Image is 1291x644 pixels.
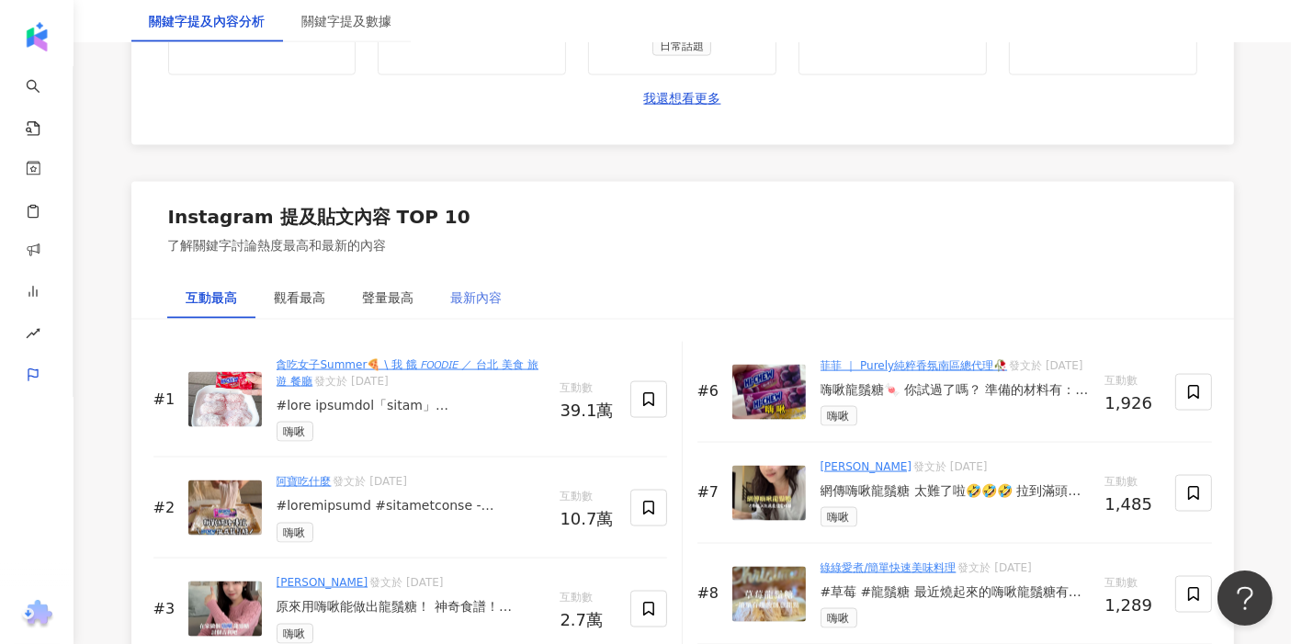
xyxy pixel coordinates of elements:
img: post-image [188,582,262,637]
a: 貪吃女子Summer🍕 \ 我 餓 𝘍𝘖𝘖𝘋𝘐𝘌 ／ 台北 美食 旅遊 餐廳 [277,358,538,388]
span: 互動數 [561,488,616,506]
span: 嗨啾 [277,624,313,644]
img: post-image [732,365,806,420]
div: 網傳嗨啾龍鬚糖 太難了啦🤣🤣🤣 拉到滿頭大汗，直接吃嗨啾就好 但是我還是有拉出絲喔哈哈哈 #生活 #女人#價值#感情 [821,482,1091,501]
img: post-image [188,480,262,536]
img: chrome extension [19,600,55,629]
div: #3 [153,599,181,619]
span: 發文於 [DATE] [369,576,443,589]
a: 菲菲 ｜ Purely純粹香氛南區總代理🥀 [821,359,1008,372]
span: 嗨啾 [821,406,857,426]
div: 觀看最高 [275,288,326,308]
div: #草莓 #龍鬚糖 最近燒起來的嗨啾龍鬚糖有名到綠綠拿嗨啾結帳都會被問「你要做龍鬚糖嗎？」😆😆😆😆😆 食材很簡單 嗨啾草莓口味14顆 玉米粉一包 就這樣！！ 只有我覺得他像 粉紅陽春麵嗎😆 筆記：... [821,583,1091,602]
div: 1,289 [1105,596,1161,615]
div: 39.1萬 [561,401,616,420]
div: 關鍵字提及內容分析 [150,11,266,31]
span: 互動數 [1105,574,1161,593]
div: 2.7萬 [561,611,616,629]
a: [PERSON_NAME] [821,460,912,473]
iframe: Help Scout Beacon - Open [1217,571,1273,626]
div: #1 [153,390,181,410]
span: 互動數 [561,589,616,607]
span: rise [26,315,40,356]
div: 1,485 [1105,495,1161,514]
img: logo icon [22,22,51,51]
div: #lore ipsumdol「sitam」 consecteturadipisc！ elitsed！doeiu✨ te： incididun*9u labor（etdoloremagn） ali... [277,397,546,415]
span: 互動數 [1105,372,1161,390]
a: 阿寶吃什麼 [277,475,332,488]
div: Instagram 提及貼文內容 TOP 10 [168,204,470,230]
div: 原來用嗨啾能做出龍鬚糖！ 神奇食譜！ [DATE](三)～[DATE](日) 只要登錄HI-CHEW全系列商品發票 就有機會獲得好禮！ 一次抽出三台iPhone 15 pro！ 活動網站 [UR... [277,598,546,616]
img: post-image [188,372,262,427]
div: 嗨啾龍鬚糖🍬 你試過了嗎？ 準備的材料有： 嗨啾兩條 玉米粉一包（記得要炒熟） - 製作方法： 先把嗨啾全部搓成一顆球 用筷子輔助在中間搓出一個洞 開始拉長 可以用轉的慢慢拉降低失敗率 弄成8字... [821,381,1091,400]
div: 最新內容 [451,288,503,308]
img: post-image [732,466,806,521]
span: 日常話題 [652,36,711,56]
span: 發文於 [DATE] [913,460,987,473]
div: #8 [697,583,725,604]
div: #7 [697,482,725,503]
span: 互動數 [561,379,616,398]
span: 發文於 [DATE] [1009,359,1082,372]
span: 嗨啾 [277,523,313,543]
div: #2 [153,498,181,518]
a: [PERSON_NAME] [277,576,368,589]
span: 嗨啾 [277,422,313,442]
span: 嗨啾 [821,507,857,527]
div: 關鍵字提及數據 [302,11,392,31]
span: 互動數 [1105,473,1161,491]
a: 綠綠愛煮/簡單快速美味料理 [821,561,957,574]
span: 嗨啾 [821,608,857,628]
div: 10.7萬 [561,510,616,528]
a: 我還想看更多 [644,90,721,108]
div: #6 [697,381,725,401]
div: 了解關鍵字討論熱度最高和最新的內容 [168,237,470,255]
a: search [26,66,62,138]
div: 聲量最高 [363,288,414,308]
span: 發文於 [DATE] [958,561,1032,574]
div: 互動最高 [187,288,238,308]
span: 發文於 [DATE] [334,475,407,488]
div: #loremipsumd #sitametconse - adipiscingelitseddoei！ temporinci，utlaborEe4🥇 dolorema，aliqua，enimad... [277,497,546,515]
span: 發文於 [DATE] [314,375,388,388]
div: 1,926 [1105,394,1161,412]
img: post-image [732,567,806,622]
